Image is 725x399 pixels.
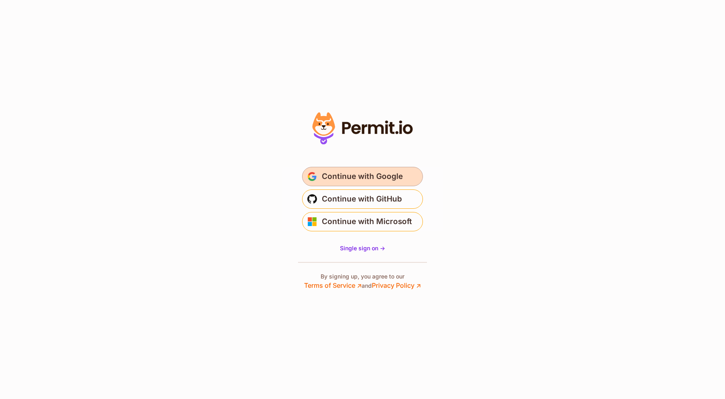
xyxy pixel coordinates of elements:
[302,167,423,186] button: Continue with Google
[302,212,423,231] button: Continue with Microsoft
[322,193,402,206] span: Continue with GitHub
[340,245,385,251] span: Single sign on ->
[322,170,403,183] span: Continue with Google
[302,189,423,209] button: Continue with GitHub
[340,244,385,252] a: Single sign on ->
[372,281,421,289] a: Privacy Policy ↗
[304,272,421,290] p: By signing up, you agree to our and
[304,281,362,289] a: Terms of Service ↗
[322,215,412,228] span: Continue with Microsoft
